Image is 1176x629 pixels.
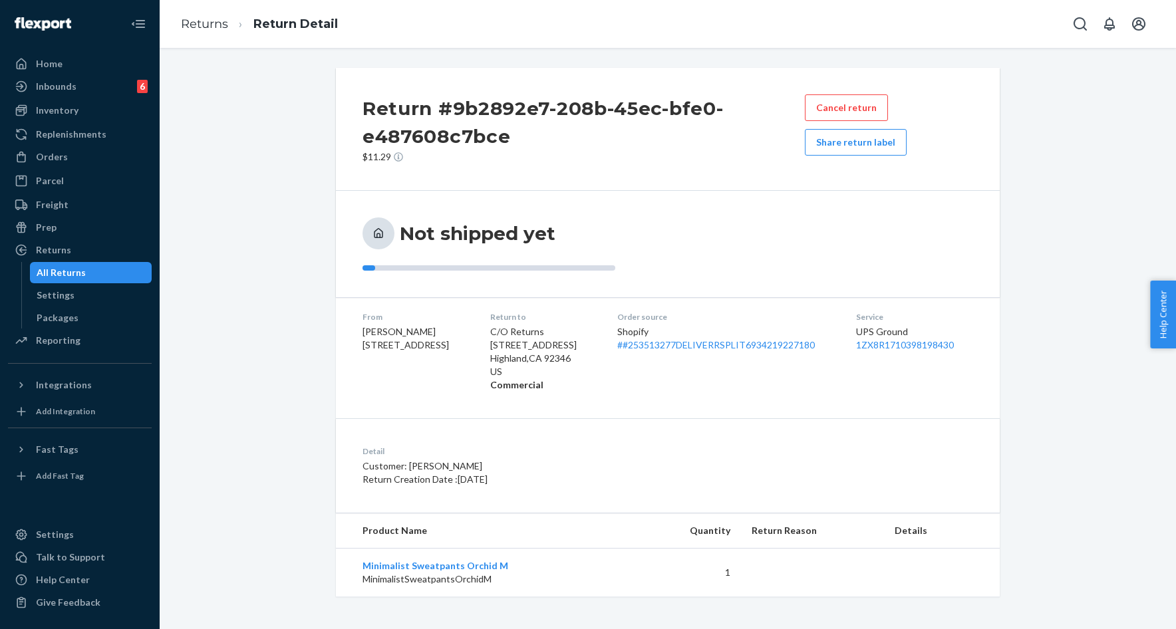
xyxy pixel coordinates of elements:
[8,401,152,422] a: Add Integration
[253,17,338,31] a: Return Detail
[8,217,152,238] a: Prep
[37,266,86,279] div: All Returns
[8,124,152,145] a: Replenishments
[30,307,152,328] a: Packages
[36,221,57,234] div: Prep
[36,443,78,456] div: Fast Tags
[181,17,228,31] a: Returns
[363,150,805,164] p: $11.29
[37,289,74,302] div: Settings
[36,174,64,188] div: Parcel
[8,76,152,97] a: Inbounds6
[36,406,95,417] div: Add Integration
[30,285,152,306] a: Settings
[30,262,152,283] a: All Returns
[36,378,92,392] div: Integrations
[36,470,84,481] div: Add Fast Tag
[15,17,71,31] img: Flexport logo
[36,57,63,70] div: Home
[37,311,78,324] div: Packages
[170,5,349,44] ol: breadcrumbs
[36,80,76,93] div: Inbounds
[639,513,741,549] th: Quantity
[8,547,152,568] a: Talk to Support
[363,94,805,150] h2: Return #9b2892e7-208b-45ec-bfe0-e487608c7bce
[36,334,80,347] div: Reporting
[36,551,105,564] div: Talk to Support
[36,528,74,541] div: Settings
[490,352,597,365] p: Highland , CA 92346
[36,150,68,164] div: Orders
[8,465,152,487] a: Add Fast Tag
[8,146,152,168] a: Orders
[8,374,152,396] button: Integrations
[336,513,639,549] th: Product Name
[8,439,152,460] button: Fast Tags
[490,379,543,390] strong: Commercial
[617,339,815,350] a: ##253513277DELIVERRSPLIT6934219227180
[125,11,152,37] button: Close Navigation
[856,339,954,350] a: 1ZX8R1710398198430
[856,311,974,322] dt: Service
[1125,11,1152,37] button: Open account menu
[617,325,835,352] div: Shopify
[137,80,148,93] div: 6
[8,100,152,121] a: Inventory
[363,326,449,350] span: [PERSON_NAME] [STREET_ADDRESS]
[8,53,152,74] a: Home
[741,513,884,549] th: Return Reason
[490,311,597,322] dt: Return to
[400,221,555,245] h3: Not shipped yet
[1096,11,1123,37] button: Open notifications
[8,569,152,590] a: Help Center
[490,325,597,338] p: C/O Returns
[363,560,508,571] a: Minimalist Sweatpants Orchid M
[363,311,469,322] dt: From
[884,513,1000,549] th: Details
[639,549,741,597] td: 1
[36,128,106,141] div: Replenishments
[8,592,152,613] button: Give Feedback
[8,239,152,261] a: Returns
[8,330,152,351] a: Reporting
[36,596,100,609] div: Give Feedback
[8,170,152,191] a: Parcel
[36,573,90,586] div: Help Center
[617,311,835,322] dt: Order source
[363,459,730,473] p: Customer: [PERSON_NAME]
[1067,11,1094,37] button: Open Search Box
[490,338,597,352] p: [STREET_ADDRESS]
[490,365,597,378] p: US
[805,94,888,121] button: Cancel return
[8,524,152,545] a: Settings
[36,198,69,211] div: Freight
[363,572,628,586] p: MinimalistSweatpantsOrchidM
[363,473,730,486] p: Return Creation Date : [DATE]
[36,243,71,257] div: Returns
[805,129,907,156] button: Share return label
[36,104,78,117] div: Inventory
[856,326,908,337] span: UPS Ground
[1150,281,1176,348] button: Help Center
[8,194,152,215] a: Freight
[363,445,730,457] dt: Detail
